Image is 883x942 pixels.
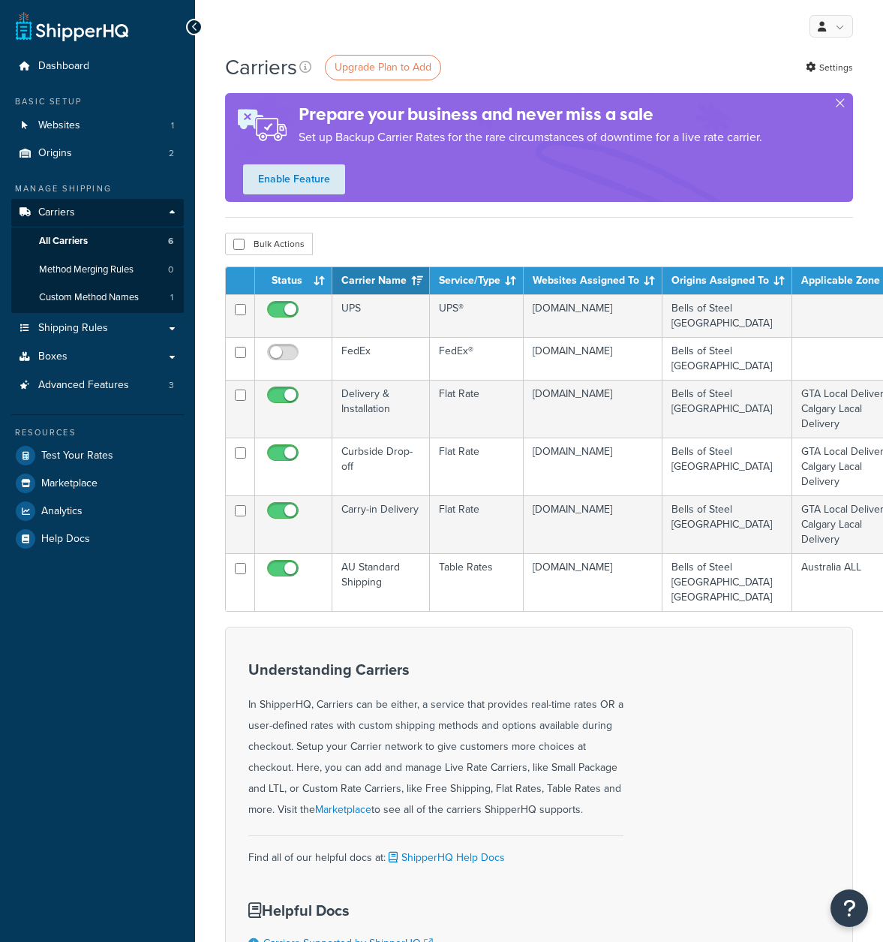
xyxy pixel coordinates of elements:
a: Websites 1 [11,112,184,140]
a: Origins 2 [11,140,184,167]
span: 1 [170,291,173,304]
td: Curbside Drop-off [332,438,430,495]
span: Help Docs [41,533,90,546]
li: Origins [11,140,184,167]
div: In ShipperHQ, Carriers can be either, a service that provides real-time rates OR a user-defined r... [248,661,623,820]
td: Bells of Steel [GEOGRAPHIC_DATA] [662,380,792,438]
td: Bells of Steel [GEOGRAPHIC_DATA] [GEOGRAPHIC_DATA] [662,553,792,611]
span: Advanced Features [38,379,129,392]
td: Bells of Steel [GEOGRAPHIC_DATA] [662,337,792,380]
button: Bulk Actions [225,233,313,255]
td: AU Standard Shipping [332,553,430,611]
a: All Carriers 6 [11,227,184,255]
td: [DOMAIN_NAME] [524,495,662,553]
td: Table Rates [430,553,524,611]
li: All Carriers [11,227,184,255]
td: Flat Rate [430,495,524,553]
a: Help Docs [11,525,184,552]
span: Origins [38,147,72,160]
h3: Understanding Carriers [248,661,623,678]
span: Dashboard [38,60,89,73]
span: Custom Method Names [39,291,139,304]
li: Carriers [11,199,184,313]
a: Carriers [11,199,184,227]
span: 3 [169,379,174,392]
th: Service/Type: activate to sort column ascending [430,267,524,294]
span: Analytics [41,505,83,518]
td: Carry-in Delivery [332,495,430,553]
th: Websites Assigned To: activate to sort column ascending [524,267,662,294]
h4: Prepare your business and never miss a sale [299,102,762,127]
div: Basic Setup [11,95,184,108]
h3: Helpful Docs [248,902,444,919]
span: 6 [168,235,173,248]
li: Method Merging Rules [11,256,184,284]
a: Shipping Rules [11,315,184,342]
span: Carriers [38,206,75,219]
span: Shipping Rules [38,322,108,335]
li: Advanced Features [11,372,184,399]
td: [DOMAIN_NAME] [524,438,662,495]
th: Status: activate to sort column ascending [255,267,332,294]
div: Resources [11,426,184,439]
a: Enable Feature [243,164,345,194]
div: Find all of our helpful docs at: [248,835,623,868]
td: [DOMAIN_NAME] [524,294,662,337]
li: Websites [11,112,184,140]
a: Marketplace [315,802,371,817]
td: Flat Rate [430,380,524,438]
td: Bells of Steel [GEOGRAPHIC_DATA] [662,495,792,553]
a: Marketplace [11,470,184,497]
a: Analytics [11,498,184,525]
li: Custom Method Names [11,284,184,311]
span: 0 [168,263,173,276]
a: Method Merging Rules 0 [11,256,184,284]
span: Boxes [38,351,68,363]
h1: Carriers [225,53,297,82]
td: [DOMAIN_NAME] [524,380,662,438]
td: Flat Rate [430,438,524,495]
td: [DOMAIN_NAME] [524,337,662,380]
td: UPS [332,294,430,337]
td: Bells of Steel [GEOGRAPHIC_DATA] [662,294,792,337]
span: Upgrade Plan to Add [335,59,431,75]
span: Marketplace [41,477,98,490]
a: Dashboard [11,53,184,80]
a: ShipperHQ Help Docs [386,850,505,865]
a: Boxes [11,343,184,371]
img: ad-rules-rateshop-fe6ec290ccb7230408bd80ed9643f0289d75e0ffd9eb532fc0e269fcd187b520.png [225,93,299,157]
p: Set up Backup Carrier Rates for the rare circumstances of downtime for a live rate carrier. [299,127,762,148]
span: Method Merging Rules [39,263,134,276]
span: Test Your Rates [41,450,113,462]
td: Delivery & Installation [332,380,430,438]
a: Test Your Rates [11,442,184,469]
td: Bells of Steel [GEOGRAPHIC_DATA] [662,438,792,495]
button: Open Resource Center [830,889,868,927]
a: Upgrade Plan to Add [325,55,441,80]
td: FedEx® [430,337,524,380]
span: 2 [169,147,174,160]
th: Carrier Name: activate to sort column ascending [332,267,430,294]
a: Custom Method Names 1 [11,284,184,311]
td: [DOMAIN_NAME] [524,553,662,611]
a: Settings [806,57,853,78]
th: Origins Assigned To: activate to sort column ascending [662,267,792,294]
td: UPS® [430,294,524,337]
td: FedEx [332,337,430,380]
a: ShipperHQ Home [16,11,128,41]
a: Advanced Features 3 [11,372,184,399]
div: Manage Shipping [11,182,184,195]
span: All Carriers [39,235,88,248]
span: Websites [38,119,80,132]
span: 1 [171,119,174,132]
